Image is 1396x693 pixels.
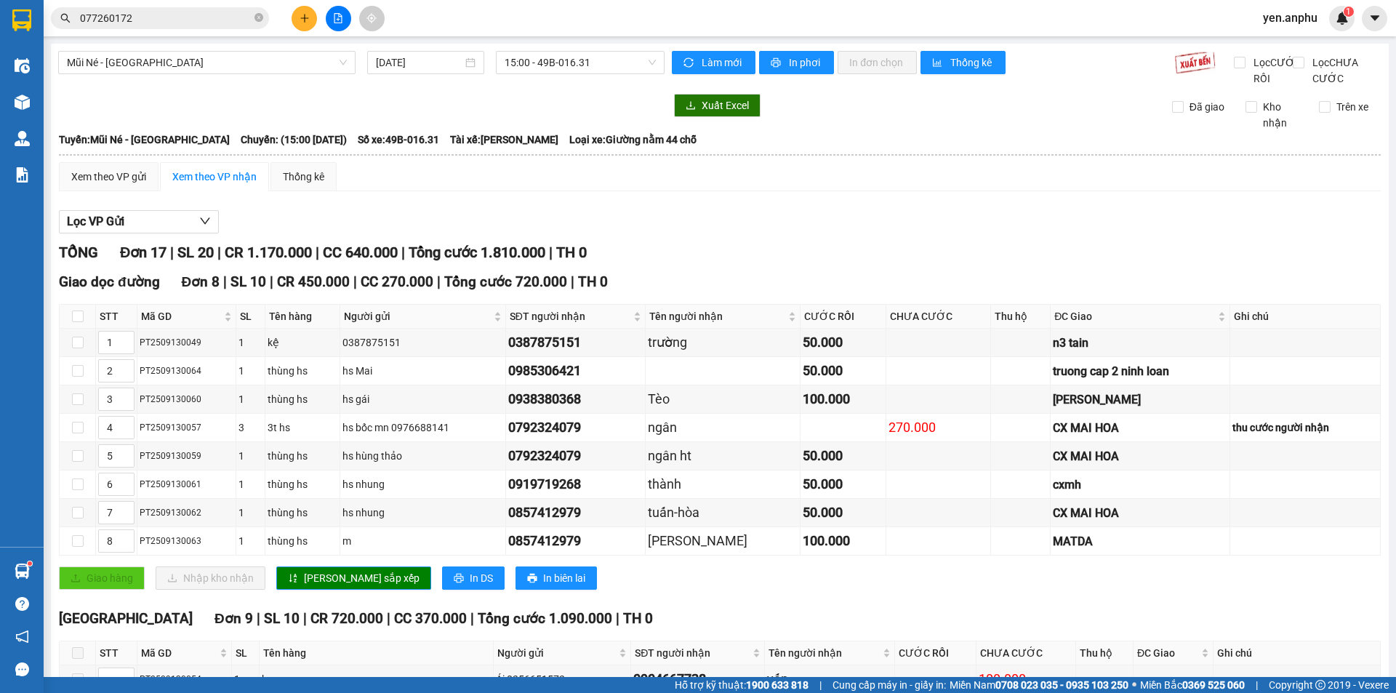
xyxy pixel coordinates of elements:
[137,442,236,470] td: PT2509130059
[1256,677,1258,693] span: |
[223,273,227,290] span: |
[1331,99,1374,115] span: Trên xe
[746,679,809,691] strong: 1900 633 818
[819,677,822,693] span: |
[895,641,977,665] th: CƯỚC RỒI
[648,446,798,466] div: ngân ht
[333,13,343,23] span: file-add
[672,51,755,74] button: syncLàm mới
[702,97,749,113] span: Xuất Excel
[254,12,263,25] span: close-circle
[303,610,307,627] span: |
[234,671,257,687] div: 1
[96,305,137,329] th: STT
[394,610,467,627] span: CC 370.000
[199,215,211,227] span: down
[648,474,798,494] div: thành
[60,13,71,23] span: search
[995,679,1128,691] strong: 0708 023 035 - 0935 103 250
[1251,9,1329,27] span: yen.anphu
[12,9,31,31] img: logo-vxr
[505,52,656,73] span: 15:00 - 49B-016.31
[623,610,653,627] span: TH 0
[508,502,643,523] div: 0857412979
[120,244,167,261] span: Đơn 17
[217,244,221,261] span: |
[366,13,377,23] span: aim
[323,244,398,261] span: CC 640.000
[686,100,696,112] span: download
[342,448,503,464] div: hs hùng thảo
[238,363,262,379] div: 1
[140,673,229,686] div: PT2509130054
[238,476,262,492] div: 1
[172,169,257,185] div: Xem theo VP nhận
[238,420,262,436] div: 3
[59,610,193,627] span: [GEOGRAPHIC_DATA]
[759,51,834,74] button: printerIn phơi
[238,448,262,464] div: 1
[508,531,643,551] div: 0857412979
[268,533,337,549] div: thùng hs
[140,393,233,406] div: PT2509130060
[316,244,319,261] span: |
[140,421,233,435] div: PT2509130057
[932,57,944,69] span: bar-chart
[137,527,236,556] td: PT2509130063
[342,476,503,492] div: hs nhung
[1053,362,1227,380] div: truong cap 2 ninh loan
[15,630,29,644] span: notification
[950,55,994,71] span: Thống kê
[268,476,337,492] div: thùng hs
[506,357,646,385] td: 0985306421
[326,6,351,31] button: file-add
[268,391,337,407] div: thùng hs
[268,505,337,521] div: thùng hs
[803,361,883,381] div: 50.000
[359,6,385,31] button: aim
[803,531,883,551] div: 100.000
[633,669,761,689] div: 0904667738
[508,417,643,438] div: 0792324079
[268,448,337,464] div: thùng hs
[1368,12,1381,25] span: caret-down
[450,132,558,148] span: Tài xế: [PERSON_NAME]
[268,420,337,436] div: 3t hs
[646,414,801,442] td: ngân
[257,610,260,627] span: |
[1232,420,1378,436] div: thu cước người nhận
[496,671,628,687] div: Ái 0356651572
[508,474,643,494] div: 0919719268
[556,244,587,261] span: TH 0
[59,134,230,145] b: Tuyến: Mũi Né - [GEOGRAPHIC_DATA]
[1053,390,1227,409] div: [PERSON_NAME]
[648,531,798,551] div: [PERSON_NAME]
[1344,7,1354,17] sup: 1
[801,305,886,329] th: CƯỚC RỒI
[991,305,1051,329] th: Thu hộ
[1315,680,1325,690] span: copyright
[277,273,350,290] span: CR 450.000
[979,669,1073,689] div: 100.000
[497,645,616,661] span: Người gửi
[342,335,503,350] div: 0387875151
[1184,99,1230,115] span: Đã giao
[833,677,946,693] span: Cung cấp máy in - giấy in:
[506,499,646,527] td: 0857412979
[140,478,233,492] div: PT2509130061
[508,332,643,353] div: 0387875151
[137,357,236,385] td: PT2509130064
[675,677,809,693] span: Hỗ trợ kỹ thuật:
[1054,308,1215,324] span: ĐC Giao
[254,13,263,22] span: close-circle
[578,273,608,290] span: TH 0
[470,570,493,586] span: In DS
[67,212,124,231] span: Lọc VP Gửi
[342,420,503,436] div: hs bốc mn 0976688141
[137,385,236,414] td: PT2509130060
[569,132,697,148] span: Loại xe: Giường nằm 44 chỗ
[214,610,253,627] span: Đơn 9
[300,13,310,23] span: plus
[140,449,233,463] div: PT2509130059
[358,132,439,148] span: Số xe: 49B-016.31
